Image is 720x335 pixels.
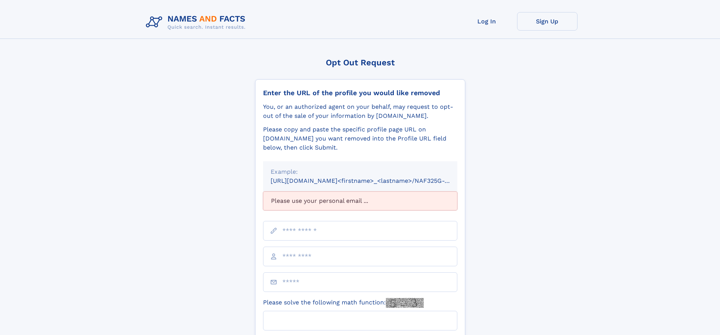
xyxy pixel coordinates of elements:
small: [URL][DOMAIN_NAME]<firstname>_<lastname>/NAF325G-xxxxxxxx [271,177,472,184]
a: Log In [457,12,517,31]
div: Please use your personal email ... [263,191,457,210]
div: You, or an authorized agent on your behalf, may request to opt-out of the sale of your informatio... [263,102,457,120]
div: Opt Out Request [255,58,465,67]
label: Please solve the following math function: [263,298,424,308]
div: Please copy and paste the specific profile page URL on [DOMAIN_NAME] you want removed into the Pr... [263,125,457,152]
div: Example: [271,167,450,176]
div: Enter the URL of the profile you would like removed [263,89,457,97]
img: Logo Names and Facts [143,12,252,32]
a: Sign Up [517,12,578,31]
